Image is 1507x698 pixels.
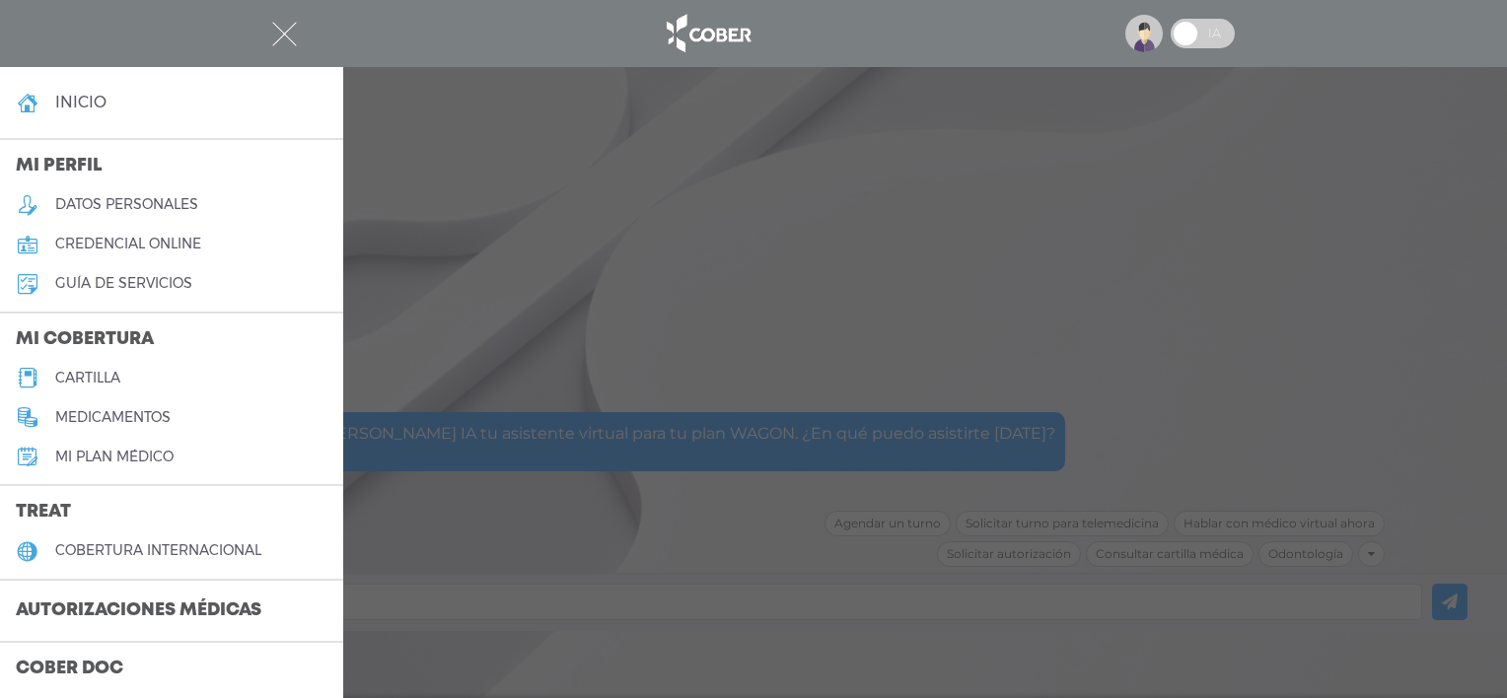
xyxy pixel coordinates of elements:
[55,449,174,465] h5: Mi plan médico
[55,93,107,111] h4: inicio
[55,196,198,213] h5: datos personales
[55,370,120,386] h5: cartilla
[55,409,171,426] h5: medicamentos
[272,22,297,46] img: Cober_menu-close-white.svg
[55,236,201,252] h5: credencial online
[1125,15,1163,52] img: profile-placeholder.svg
[55,542,261,559] h5: cobertura internacional
[55,275,192,292] h5: guía de servicios
[656,10,759,57] img: logo_cober_home-white.png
